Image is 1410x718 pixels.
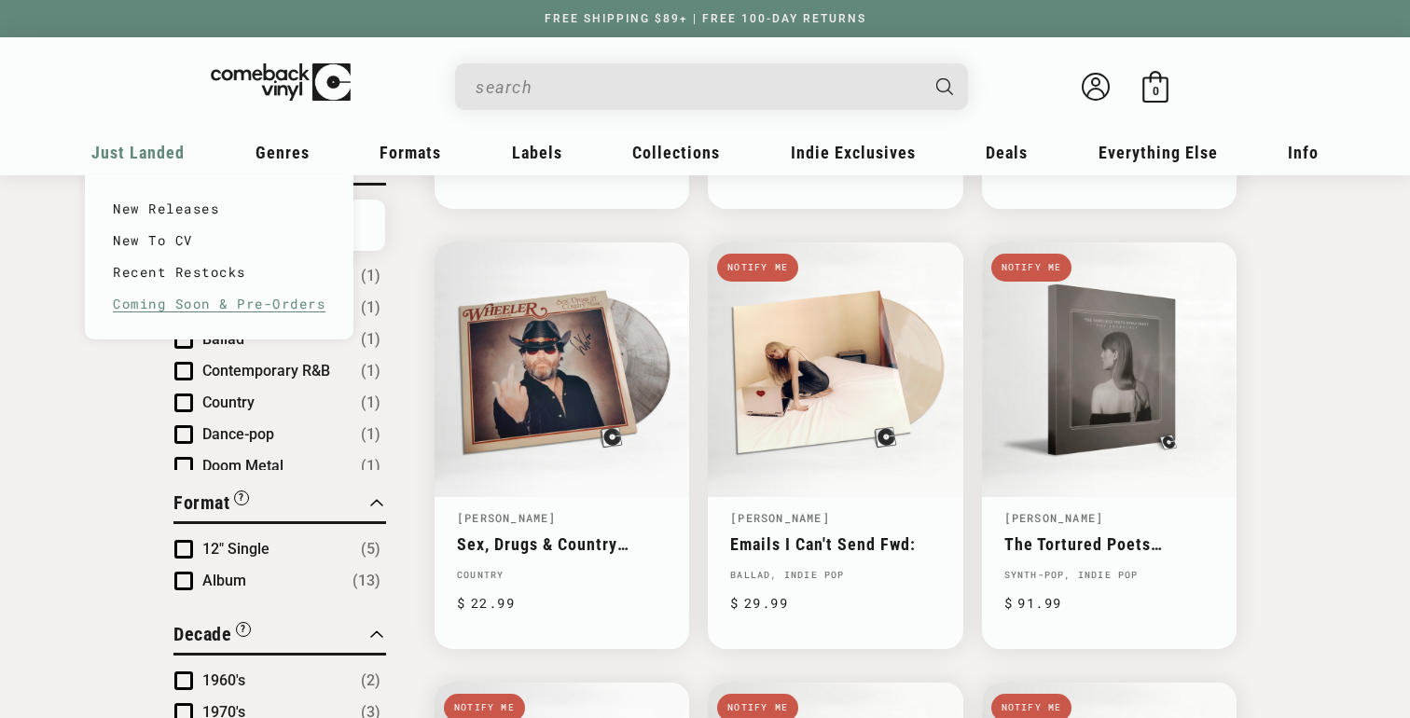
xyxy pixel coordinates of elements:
[457,534,667,554] a: Sex, Drugs & Country Music
[526,12,885,25] a: FREE SHIPPING $89+ | FREE 100-DAY RETURNS
[1099,143,1218,162] span: Everything Else
[476,68,918,106] input: When autocomplete results are available use up and down arrows to review and enter to select
[361,265,380,287] span: Number of products: (1)
[361,297,380,319] span: Number of products: (1)
[632,143,720,162] span: Collections
[512,143,562,162] span: Labels
[361,538,380,560] span: Number of products: (5)
[113,193,325,225] a: New Releases
[202,671,245,689] span: 1960's
[986,143,1028,162] span: Deals
[202,425,274,443] span: Dance-pop
[361,328,380,351] span: Number of products: (1)
[173,620,251,653] button: Filter by Decade
[920,63,971,110] button: Search
[1004,510,1104,525] a: [PERSON_NAME]
[173,491,229,514] span: Format
[352,570,380,592] span: Number of products: (13)
[91,143,185,162] span: Just Landed
[730,510,830,525] a: [PERSON_NAME]
[361,392,380,414] span: Number of products: (1)
[113,225,325,256] a: New To CV
[457,510,557,525] a: [PERSON_NAME]
[202,362,330,380] span: Contemporary R&B
[1288,143,1319,162] span: Info
[113,256,325,288] a: Recent Restocks
[361,670,380,692] span: Number of products: (2)
[202,540,270,558] span: 12" Single
[361,455,380,477] span: Number of products: (1)
[113,288,325,320] a: Coming Soon & Pre-Orders
[256,143,310,162] span: Genres
[202,330,244,348] span: Ballad
[1153,84,1159,98] span: 0
[361,360,380,382] span: Number of products: (1)
[730,534,940,554] a: Emails I Can't Send Fwd:
[791,143,916,162] span: Indie Exclusives
[380,143,441,162] span: Formats
[202,457,283,475] span: Doom Metal
[361,423,380,446] span: Number of products: (1)
[202,572,246,589] span: Album
[202,394,255,411] span: Country
[455,63,968,110] div: Search
[173,623,231,645] span: Decade
[173,489,249,521] button: Filter by Format
[1004,534,1214,554] a: The Tortured Poets Department (The Anthology)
